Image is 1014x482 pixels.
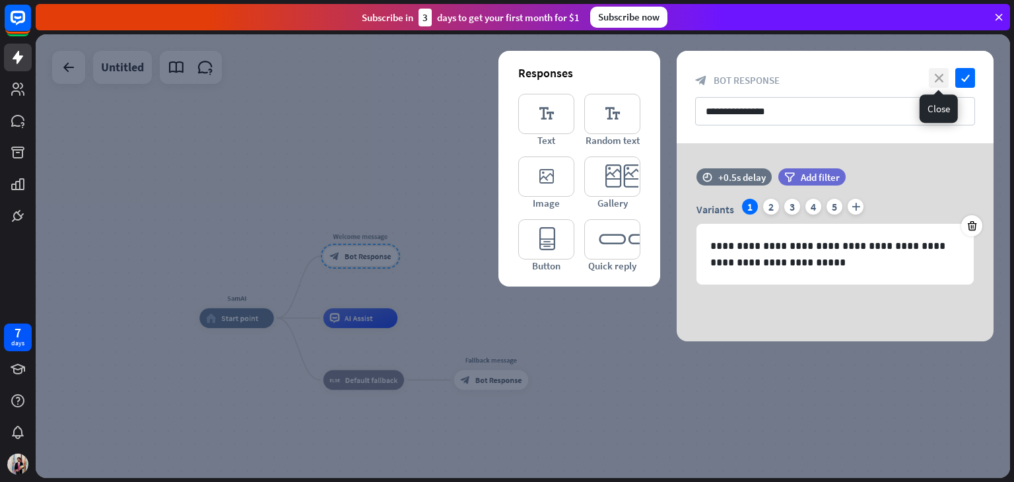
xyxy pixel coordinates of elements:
[805,199,821,215] div: 4
[784,199,800,215] div: 3
[718,171,766,184] div: +0.5s delay
[590,7,667,28] div: Subscribe now
[763,199,779,215] div: 2
[929,68,949,88] i: close
[11,5,50,45] button: Open LiveChat chat widget
[702,172,712,182] i: time
[801,171,840,184] span: Add filter
[955,68,975,88] i: check
[362,9,580,26] div: Subscribe in days to get your first month for $1
[742,199,758,215] div: 1
[15,327,21,339] div: 7
[419,9,432,26] div: 3
[827,199,842,215] div: 5
[11,339,24,348] div: days
[784,172,795,182] i: filter
[848,199,863,215] i: plus
[696,203,734,216] span: Variants
[714,74,780,86] span: Bot Response
[4,324,32,351] a: 7 days
[695,75,707,86] i: block_bot_response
